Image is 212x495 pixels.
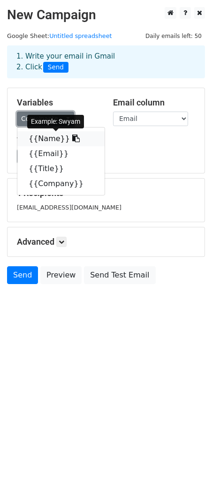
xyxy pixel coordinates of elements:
[17,112,74,126] a: Copy/paste...
[17,204,121,211] small: [EMAIL_ADDRESS][DOMAIN_NAME]
[17,146,105,161] a: {{Email}}
[17,176,105,191] a: {{Company}}
[40,266,82,284] a: Preview
[7,266,38,284] a: Send
[84,266,155,284] a: Send Test Email
[142,32,205,39] a: Daily emails left: 50
[43,62,68,73] span: Send
[17,161,105,176] a: {{Title}}
[17,188,195,198] h5: 1 Recipients
[7,7,205,23] h2: New Campaign
[49,32,112,39] a: Untitled spreadsheet
[17,131,105,146] a: {{Name}}
[27,115,84,128] div: Example: Swyam
[9,51,203,73] div: 1. Write your email in Gmail 2. Click
[165,450,212,495] iframe: Chat Widget
[142,31,205,41] span: Daily emails left: 50
[113,97,195,108] h5: Email column
[17,97,99,108] h5: Variables
[17,237,195,247] h5: Advanced
[7,32,112,39] small: Google Sheet:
